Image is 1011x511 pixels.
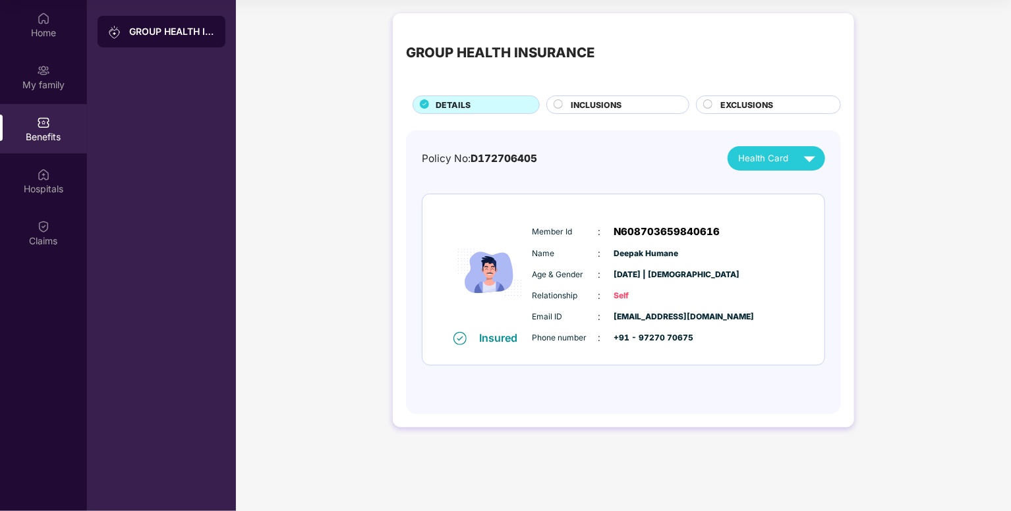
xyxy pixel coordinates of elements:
img: svg+xml;base64,PHN2ZyB4bWxucz0iaHR0cDovL3d3dy53My5vcmcvMjAwMC9zdmciIHZpZXdCb3g9IjAgMCAyNCAyNCIgd2... [798,147,821,170]
span: [EMAIL_ADDRESS][DOMAIN_NAME] [614,311,680,323]
span: +91 - 97270 70675 [614,332,680,344]
span: : [598,309,601,324]
span: D172706405 [471,152,537,165]
span: Phone number [533,332,598,344]
span: Self [614,290,680,302]
span: : [598,246,601,261]
span: Email ID [533,311,598,323]
span: : [598,267,601,282]
span: DETAILS [436,99,471,111]
img: svg+xml;base64,PHN2ZyBpZD0iSG9zcGl0YWxzIiB4bWxucz0iaHR0cDovL3d3dy53My5vcmcvMjAwMC9zdmciIHdpZHRoPS... [37,168,50,181]
img: icon [450,214,529,331]
span: EXCLUSIONS [720,99,773,111]
span: INCLUSIONS [571,99,621,111]
span: : [598,331,601,345]
div: GROUP HEALTH INSURANCE [129,25,215,38]
span: Member Id [533,226,598,238]
div: GROUP HEALTH INSURANCE [406,42,594,63]
img: svg+xml;base64,PHN2ZyB4bWxucz0iaHR0cDovL3d3dy53My5vcmcvMjAwMC9zdmciIHdpZHRoPSIxNiIgaGVpZ2h0PSIxNi... [453,332,467,345]
span: [DATE] | [DEMOGRAPHIC_DATA] [614,269,680,281]
span: N608703659840616 [614,224,720,240]
span: Name [533,248,598,260]
img: svg+xml;base64,PHN2ZyBpZD0iQ2xhaW0iIHhtbG5zPSJodHRwOi8vd3d3LnczLm9yZy8yMDAwL3N2ZyIgd2lkdGg9IjIwIi... [37,220,50,233]
span: : [598,225,601,239]
img: svg+xml;base64,PHN2ZyB3aWR0aD0iMjAiIGhlaWdodD0iMjAiIHZpZXdCb3g9IjAgMCAyMCAyMCIgZmlsbD0ibm9uZSIgeG... [37,64,50,77]
span: Relationship [533,290,598,302]
button: Health Card [728,146,825,171]
span: : [598,288,601,303]
div: Policy No: [422,151,537,167]
span: Age & Gender [533,269,598,281]
span: Deepak Humane [614,248,680,260]
span: Health Card [738,151,788,165]
img: svg+xml;base64,PHN2ZyB3aWR0aD0iMjAiIGhlaWdodD0iMjAiIHZpZXdCb3g9IjAgMCAyMCAyMCIgZmlsbD0ibm9uZSIgeG... [108,26,121,39]
img: svg+xml;base64,PHN2ZyBpZD0iSG9tZSIgeG1sbnM9Imh0dHA6Ly93d3cudzMub3JnLzIwMDAvc3ZnIiB3aWR0aD0iMjAiIG... [37,12,50,25]
img: svg+xml;base64,PHN2ZyBpZD0iQmVuZWZpdHMiIHhtbG5zPSJodHRwOi8vd3d3LnczLm9yZy8yMDAwL3N2ZyIgd2lkdGg9Ij... [37,116,50,129]
div: Insured [480,331,526,344]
